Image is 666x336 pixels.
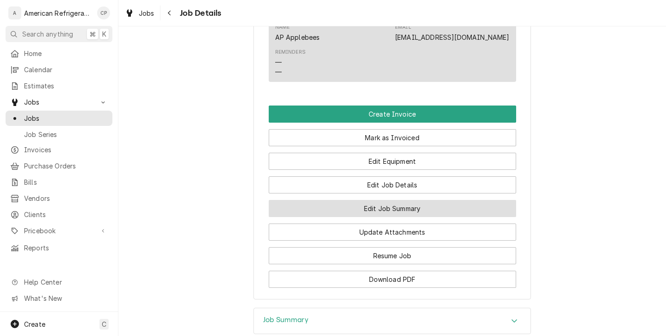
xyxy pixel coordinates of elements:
button: Update Attachments [269,224,516,241]
div: American Refrigeration LLC [24,8,92,18]
div: Button Group Row [269,241,516,264]
span: Estimates [24,81,108,91]
div: Email [395,24,509,42]
button: Resume Job [269,247,516,264]
span: ⌘ [89,29,96,39]
a: Calendar [6,62,112,77]
span: Search anything [22,29,73,39]
a: Bills [6,174,112,190]
a: Estimates [6,78,112,93]
div: American Refrigeration LLC's Avatar [8,6,21,19]
div: Button Group Row [269,193,516,217]
div: Client Contact [269,10,516,86]
a: Vendors [6,191,112,206]
a: Purchase Orders [6,158,112,174]
span: Jobs [24,97,94,107]
a: Jobs [6,111,112,126]
span: Home [24,49,108,58]
button: Download PDF [269,271,516,288]
span: Bills [24,177,108,187]
span: Clients [24,210,108,219]
div: Accordion Header [254,308,530,334]
span: Create [24,320,45,328]
span: Invoices [24,145,108,155]
div: Button Group Row [269,123,516,146]
a: Jobs [121,6,158,21]
a: Go to Jobs [6,94,112,110]
a: Go to Pricebook [6,223,112,238]
a: Home [6,46,112,61]
span: Jobs [24,113,108,123]
span: Job Details [177,7,222,19]
div: Button Group Row [269,170,516,193]
div: Email [395,24,411,31]
button: Navigate back [162,6,177,20]
span: Calendar [24,65,108,75]
span: Pricebook [24,226,94,236]
div: Button Group [269,106,516,288]
span: Vendors [24,193,108,203]
div: Contact [269,19,516,82]
h3: Job Summary [263,316,308,324]
a: Invoices [6,142,112,157]
div: Job Summary [253,308,531,335]
span: Jobs [139,8,154,18]
a: Clients [6,207,112,222]
div: Reminders [275,49,306,77]
button: Edit Equipment [269,153,516,170]
span: C [102,319,106,329]
button: Create Invoice [269,106,516,123]
span: Reports [24,243,108,253]
div: Cordel Pyle's Avatar [97,6,110,19]
span: Purchase Orders [24,161,108,171]
div: Button Group Row [269,264,516,288]
div: Button Group Row [269,106,516,123]
div: Reminders [275,49,306,56]
div: Name [275,24,290,31]
button: Mark as Invoiced [269,129,516,146]
div: Name [275,24,320,42]
button: Edit Job Summary [269,200,516,217]
span: What's New [24,293,107,303]
span: Job Series [24,130,108,139]
div: Client Contact List [269,19,516,86]
div: CP [97,6,110,19]
button: Search anything⌘K [6,26,112,42]
div: — [275,67,282,77]
button: Accordion Details Expand Trigger [254,308,530,334]
div: Button Group Row [269,146,516,170]
a: [EMAIL_ADDRESS][DOMAIN_NAME] [395,33,509,41]
a: Go to What's New [6,291,112,306]
div: — [275,57,282,67]
a: Job Series [6,127,112,142]
button: Edit Job Details [269,176,516,193]
div: Button Group Row [269,217,516,241]
span: K [102,29,106,39]
a: Reports [6,240,112,255]
div: AP Applebees [275,32,320,42]
span: Help Center [24,277,107,287]
div: A [8,6,21,19]
a: Go to Help Center [6,274,112,290]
